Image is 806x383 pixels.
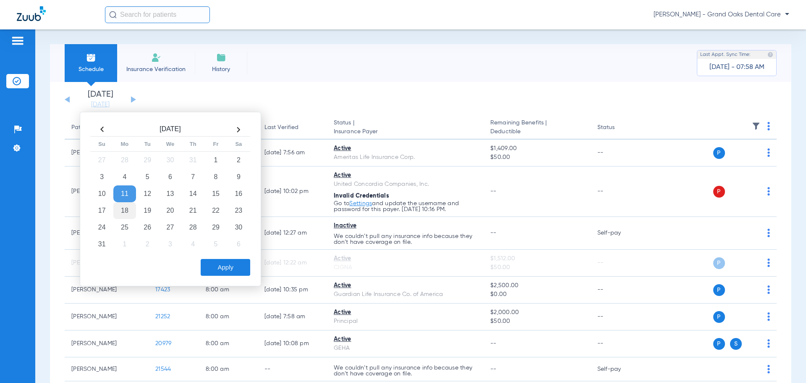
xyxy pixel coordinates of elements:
td: [PERSON_NAME] [65,277,149,304]
span: $1,409.00 [490,144,584,153]
img: group-dot-blue.svg [767,187,770,195]
td: [DATE] 10:08 PM [258,330,327,357]
span: $50.00 [490,317,584,326]
th: Remaining Benefits | [484,116,590,140]
span: $2,500.00 [490,281,584,290]
img: group-dot-blue.svg [767,365,770,373]
img: Zuub Logo [17,6,46,21]
span: P [713,311,725,323]
span: Insurance Payer [334,127,477,136]
div: Patient Name [71,123,108,132]
img: last sync help info [767,52,773,58]
img: group-dot-blue.svg [767,312,770,321]
span: P [713,186,725,198]
span: Invalid Credentials [334,193,389,199]
span: [DATE] - 07:58 AM [709,63,764,71]
img: x.svg [748,312,757,321]
td: [PERSON_NAME] [65,330,149,357]
img: x.svg [748,229,757,237]
td: -- [591,277,647,304]
td: 8:00 AM [199,357,258,381]
span: $2,000.00 [490,308,584,317]
td: -- [591,140,647,166]
td: [DATE] 10:02 PM [258,166,327,217]
span: Deductible [490,127,584,136]
p: We couldn’t pull any insurance info because they don’t have coverage on file. [334,365,477,377]
span: P [713,284,725,296]
div: Last Verified [264,123,320,132]
img: group-dot-blue.svg [767,122,770,130]
span: $50.00 [490,153,584,162]
td: [PERSON_NAME] [65,304,149,330]
div: Active [334,335,477,344]
span: [PERSON_NAME] - Grand Oaks Dental Care [654,11,789,19]
img: x.svg [748,148,757,157]
span: P [713,338,725,350]
img: Search Icon [109,11,117,18]
input: Search for patients [105,6,210,23]
div: Inactive [334,222,477,230]
span: 17423 [155,287,170,293]
div: Ameritas Life Insurance Corp. [334,153,477,162]
img: group-dot-blue.svg [767,229,770,237]
img: x.svg [748,285,757,294]
th: [DATE] [113,123,227,137]
div: Active [334,254,477,263]
td: [DATE] 7:56 AM [258,140,327,166]
span: P [713,147,725,159]
td: [DATE] 7:58 AM [258,304,327,330]
div: GEHA [334,344,477,353]
th: Status [591,116,647,140]
img: Schedule [86,53,96,63]
div: Guardian Life Insurance Co. of America [334,290,477,299]
span: $50.00 [490,263,584,272]
span: -- [490,341,497,346]
td: 8:00 AM [199,304,258,330]
span: Insurance Verification [123,65,188,74]
div: CIGNA [334,263,477,272]
td: Self-pay [591,217,647,250]
span: Schedule [71,65,111,74]
img: group-dot-blue.svg [767,339,770,348]
p: Go to and update the username and password for this payer. [DATE] 10:16 PM. [334,201,477,212]
img: filter.svg [752,122,760,130]
td: 8:00 AM [199,330,258,357]
td: [DATE] 10:35 PM [258,277,327,304]
span: Last Appt. Sync Time: [700,50,751,59]
span: 21544 [155,366,171,372]
td: [PERSON_NAME] [65,357,149,381]
div: Active [334,171,477,180]
button: Apply [201,259,250,276]
td: 8:00 AM [199,277,258,304]
span: 21252 [155,314,170,320]
img: group-dot-blue.svg [767,285,770,294]
div: Principal [334,317,477,326]
td: [DATE] 12:27 AM [258,217,327,250]
td: -- [258,357,327,381]
img: Manual Insurance Verification [151,53,161,63]
th: Status | [327,116,484,140]
td: -- [591,250,647,277]
td: Self-pay [591,357,647,381]
span: -- [490,188,497,194]
a: [DATE] [75,100,126,109]
td: [DATE] 12:22 AM [258,250,327,277]
img: x.svg [748,365,757,373]
span: History [201,65,241,74]
div: Active [334,144,477,153]
span: S [730,338,742,350]
span: -- [490,230,497,236]
div: Active [334,308,477,317]
div: Last Verified [264,123,298,132]
td: -- [591,304,647,330]
div: United Concordia Companies, Inc. [334,180,477,189]
img: hamburger-icon [11,36,24,46]
li: [DATE] [75,90,126,109]
span: P [713,257,725,269]
span: 20979 [155,341,171,346]
span: $0.00 [490,290,584,299]
img: x.svg [748,259,757,267]
img: History [216,53,226,63]
a: Settings [349,201,372,206]
td: -- [591,166,647,217]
